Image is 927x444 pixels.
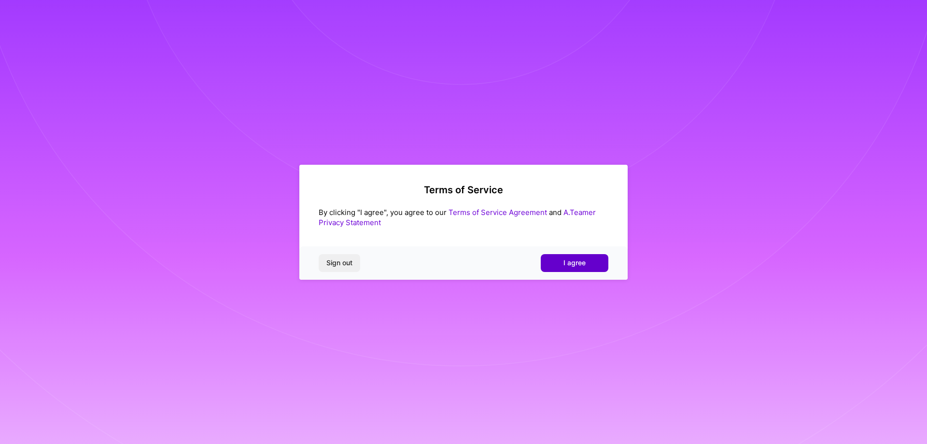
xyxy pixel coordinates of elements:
span: I agree [563,258,586,268]
span: Sign out [326,258,352,268]
button: I agree [541,254,608,272]
a: Terms of Service Agreement [449,208,547,217]
h2: Terms of Service [319,184,608,196]
div: By clicking "I agree", you agree to our and [319,207,608,228]
button: Sign out [319,254,360,272]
